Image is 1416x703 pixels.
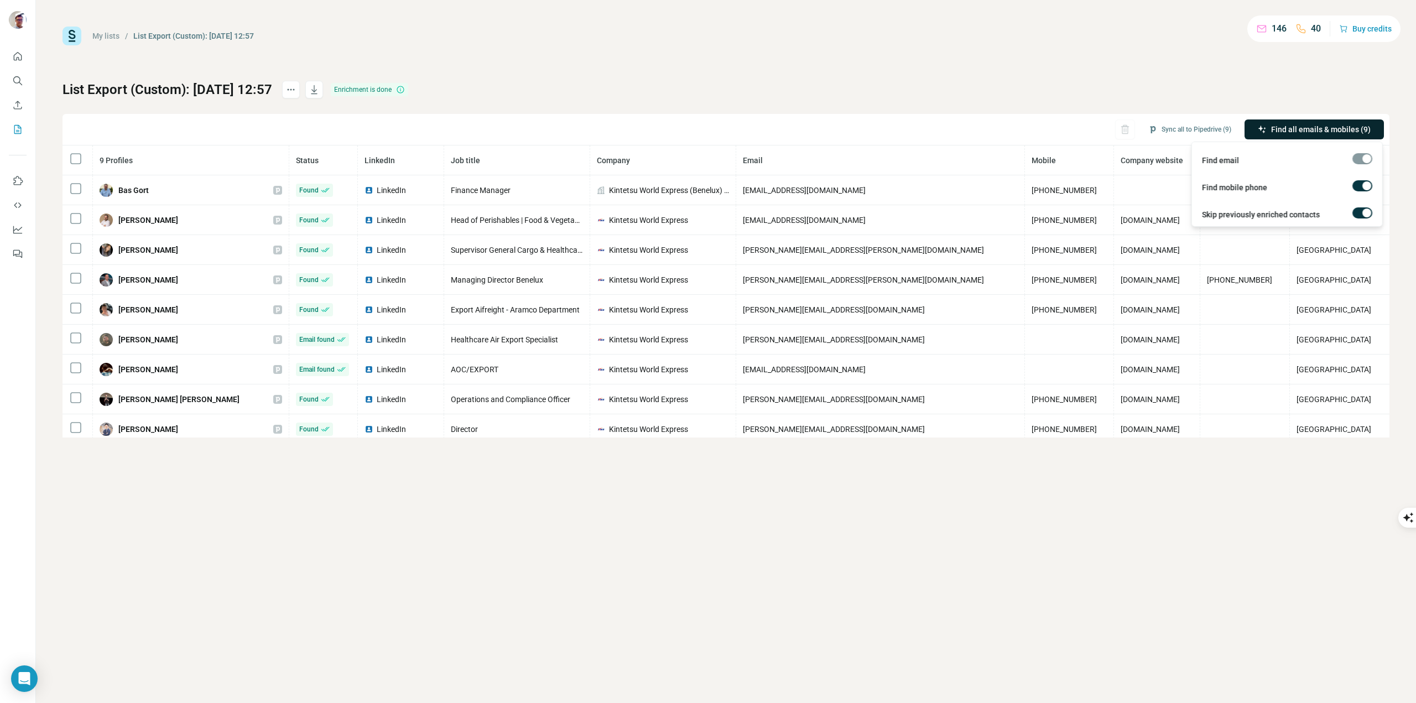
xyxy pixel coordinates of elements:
span: LinkedIn [377,364,406,375]
img: LinkedIn logo [365,275,373,284]
span: [PERSON_NAME] [118,244,178,256]
span: [PHONE_NUMBER] [1032,425,1097,434]
img: LinkedIn logo [365,365,373,374]
p: 146 [1272,22,1287,35]
button: Feedback [9,244,27,264]
span: LinkedIn [377,424,406,435]
span: Head of Perishables | Food & Vegetables Benelux [451,216,617,225]
span: [GEOGRAPHIC_DATA] [1297,425,1371,434]
img: LinkedIn logo [365,395,373,404]
span: LinkedIn [377,274,406,285]
span: Find all emails & mobiles (9) [1271,124,1371,135]
span: [PHONE_NUMBER] [1032,395,1097,404]
img: LinkedIn logo [365,305,373,314]
button: My lists [9,119,27,139]
span: Operations and Compliance Officer [451,395,570,404]
span: [PERSON_NAME] [118,424,178,435]
span: [DOMAIN_NAME] [1121,365,1180,374]
span: [PHONE_NUMBER] [1032,305,1097,314]
img: company-logo [597,365,606,374]
button: Quick start [9,46,27,66]
button: Use Surfe API [9,195,27,215]
p: 40 [1311,22,1321,35]
span: Finance Manager [451,186,511,195]
img: Avatar [9,11,27,29]
span: [GEOGRAPHIC_DATA] [1297,395,1371,404]
span: Kintetsu World Express [609,244,688,256]
button: Find all emails & mobiles (9) [1245,119,1384,139]
span: [GEOGRAPHIC_DATA] [1297,246,1371,254]
span: LinkedIn [377,185,406,196]
span: [PERSON_NAME][EMAIL_ADDRESS][DOMAIN_NAME] [743,425,925,434]
button: Use Surfe on LinkedIn [9,171,27,191]
span: Kintetsu World Express [609,304,688,315]
span: Found [299,305,319,315]
span: [PHONE_NUMBER] [1032,216,1097,225]
img: LinkedIn logo [365,246,373,254]
div: List Export (Custom): [DATE] 12:57 [133,30,254,41]
img: company-logo [597,425,606,434]
div: Open Intercom Messenger [11,665,38,692]
span: [DOMAIN_NAME] [1121,275,1180,284]
span: Email found [299,335,335,345]
span: [DOMAIN_NAME] [1121,246,1180,254]
img: Avatar [100,303,113,316]
span: Healthcare Air Export Specialist [451,335,558,344]
span: [PERSON_NAME] [118,334,178,345]
img: Avatar [100,423,113,436]
span: LinkedIn [377,304,406,315]
li: / [125,30,128,41]
img: LinkedIn logo [365,425,373,434]
span: [PERSON_NAME] [118,304,178,315]
button: Dashboard [9,220,27,239]
span: Bas Gort [118,185,149,196]
a: My lists [92,32,119,40]
span: Director [451,425,478,434]
span: [EMAIL_ADDRESS][DOMAIN_NAME] [743,186,866,195]
span: Managing Director Benelux [451,275,543,284]
span: 9 Profiles [100,156,133,165]
span: LinkedIn [377,215,406,226]
button: Search [9,71,27,91]
span: [PHONE_NUMBER] [1207,275,1272,284]
img: Avatar [100,184,113,197]
span: Found [299,424,319,434]
img: company-logo [597,246,606,254]
img: Avatar [100,213,113,227]
span: [PERSON_NAME][EMAIL_ADDRESS][PERSON_NAME][DOMAIN_NAME] [743,275,984,284]
span: Kintetsu World Express [609,424,688,435]
span: Found [299,275,319,285]
span: Found [299,245,319,255]
span: Skip previously enriched contacts [1202,209,1320,220]
span: Job title [451,156,480,165]
span: Kintetsu World Express (Benelux) B.V. [609,185,730,196]
span: [DOMAIN_NAME] [1121,216,1180,225]
span: [DOMAIN_NAME] [1121,305,1180,314]
span: Status [296,156,319,165]
button: actions [282,81,300,98]
span: [PERSON_NAME] [PERSON_NAME] [118,394,240,405]
span: [PHONE_NUMBER] [1032,186,1097,195]
span: [GEOGRAPHIC_DATA] [1297,275,1371,284]
button: Enrich CSV [9,95,27,115]
span: Export Aifreight - Aramco Department [451,305,580,314]
img: company-logo [597,395,606,404]
span: Email [743,156,763,165]
span: [PERSON_NAME] [118,364,178,375]
span: [PERSON_NAME][EMAIL_ADDRESS][DOMAIN_NAME] [743,335,925,344]
span: [GEOGRAPHIC_DATA] [1297,335,1371,344]
span: Email found [299,364,335,374]
img: Surfe Logo [63,27,81,45]
img: company-logo [597,216,606,225]
span: LinkedIn [377,394,406,405]
span: Kintetsu World Express [609,364,688,375]
span: [DOMAIN_NAME] [1121,335,1180,344]
img: LinkedIn logo [365,216,373,225]
img: LinkedIn logo [365,335,373,344]
span: Mobile [1032,156,1056,165]
span: Kintetsu World Express [609,394,688,405]
img: Avatar [100,333,113,346]
h1: List Export (Custom): [DATE] 12:57 [63,81,272,98]
span: Found [299,215,319,225]
span: Find mobile phone [1202,182,1267,193]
